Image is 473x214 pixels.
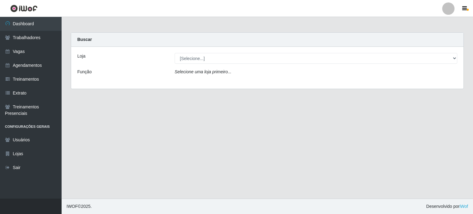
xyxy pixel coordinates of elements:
span: © 2025 . [67,203,92,210]
strong: Buscar [77,37,92,42]
a: iWof [459,204,468,209]
label: Loja [77,53,85,59]
span: Desenvolvido por [426,203,468,210]
label: Função [77,69,92,75]
span: IWOF [67,204,78,209]
img: CoreUI Logo [10,5,38,12]
i: Selecione uma loja primeiro... [175,69,231,74]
